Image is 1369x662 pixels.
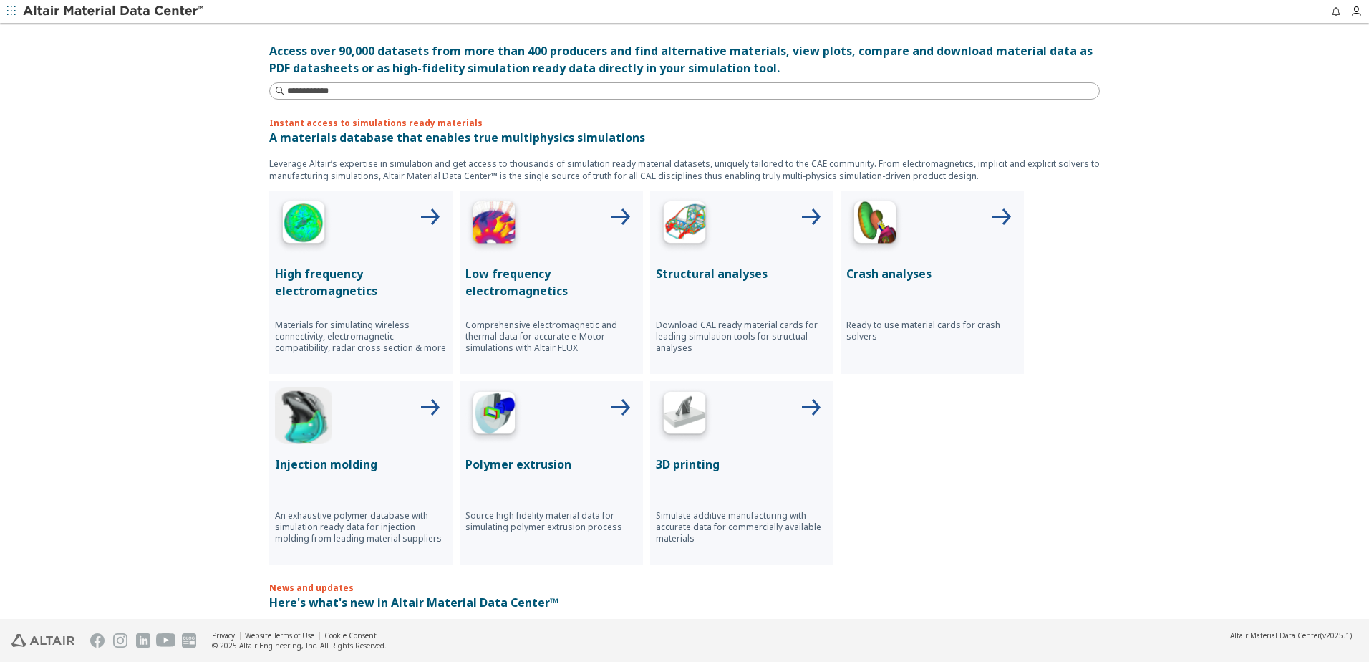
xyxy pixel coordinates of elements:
[656,387,713,444] img: 3D Printing Icon
[11,634,74,647] img: Altair Engineering
[275,320,447,354] p: Materials for simulating wireless connectivity, electromagnetic compatibility, radar cross sectio...
[275,456,447,473] p: Injection molding
[269,129,1100,146] p: A materials database that enables true multiphysics simulations
[269,381,453,565] button: Injection Molding IconInjection moldingAn exhaustive polymer database with simulation ready data ...
[275,265,447,299] p: High frequency electromagnetics
[275,387,332,444] img: Injection Molding Icon
[846,196,904,254] img: Crash Analyses Icon
[460,381,643,565] button: Polymer Extrusion IconPolymer extrusionSource high fidelity material data for simulating polymer ...
[841,191,1024,374] button: Crash Analyses IconCrash analysesReady to use material cards for crash solvers
[465,196,523,254] img: Low Frequency Icon
[465,320,637,354] p: Comprehensive electromagnetic and thermal data for accurate e-Motor simulations with Altair FLUX
[656,510,828,545] p: Simulate additive manufacturing with accurate data for commercially available materials
[269,582,1100,594] p: News and updates
[656,265,828,282] p: Structural analyses
[275,196,332,254] img: High Frequency Icon
[324,630,377,641] a: Cookie Consent
[269,42,1100,77] div: Access over 90,000 datasets from more than 400 producers and find alternative materials, view plo...
[275,510,447,545] p: An exhaustive polymer database with simulation ready data for injection molding from leading mate...
[656,456,828,473] p: 3D printing
[1230,630,1320,641] span: Altair Material Data Center
[460,191,643,374] button: Low Frequency IconLow frequency electromagneticsComprehensive electromagnetic and thermal data fo...
[846,320,1018,342] p: Ready to use material cards for crash solvers
[269,158,1100,182] p: Leverage Altair’s expertise in simulation and get access to thousands of simulation ready materia...
[656,196,713,254] img: Structural Analyses Icon
[23,4,205,19] img: Altair Material Data Center
[269,191,453,374] button: High Frequency IconHigh frequency electromagneticsMaterials for simulating wireless connectivity,...
[650,191,833,374] button: Structural Analyses IconStructural analysesDownload CAE ready material cards for leading simulati...
[269,594,1100,611] p: Here's what's new in Altair Material Data Center™
[656,320,828,354] p: Download CAE ready material cards for leading simulation tools for structual analyses
[245,630,314,641] a: Website Terms of Use
[269,117,1100,129] p: Instant access to simulations ready materials
[465,265,637,299] p: Low frequency electromagnetics
[465,387,523,444] img: Polymer Extrusion Icon
[465,456,637,473] p: Polymer extrusion
[1230,630,1352,641] div: (v2025.1)
[846,265,1018,282] p: Crash analyses
[650,381,833,565] button: 3D Printing Icon3D printingSimulate additive manufacturing with accurate data for commercially av...
[212,630,235,641] a: Privacy
[465,510,637,533] p: Source high fidelity material data for simulating polymer extrusion process
[212,641,387,651] div: © 2025 Altair Engineering, Inc. All Rights Reserved.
